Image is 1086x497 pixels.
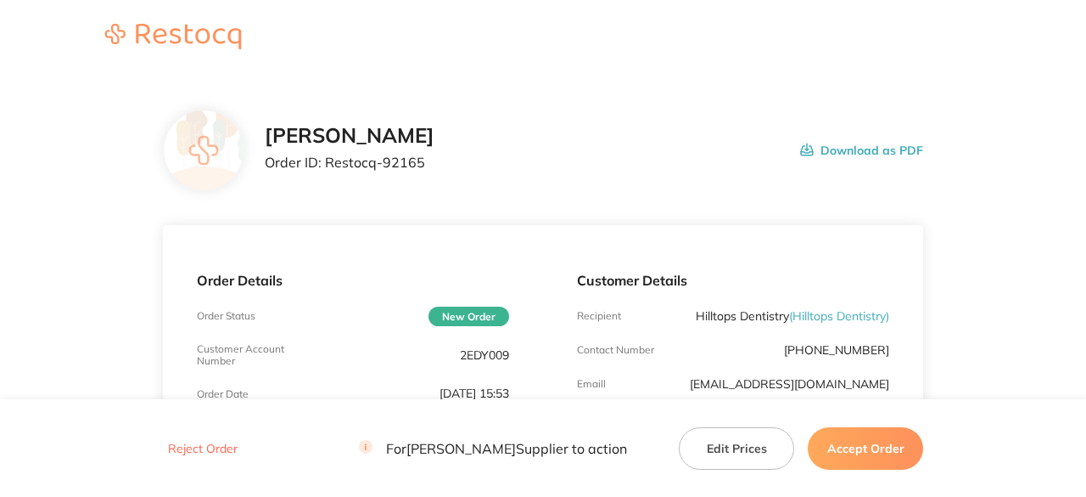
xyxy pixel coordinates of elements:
[439,387,509,400] p: [DATE] 15:53
[197,343,301,367] p: Customer Account Number
[88,24,258,52] a: Restocq logo
[88,24,258,49] img: Restocq logo
[197,310,255,322] p: Order Status
[265,155,434,170] p: Order ID: Restocq- 92165
[265,124,434,148] h2: [PERSON_NAME]
[577,310,621,322] p: Recipient
[690,376,889,392] a: [EMAIL_ADDRESS][DOMAIN_NAME]
[784,343,889,357] p: [PHONE_NUMBER]
[789,308,889,324] span: ( Hilltops Dentistry )
[460,348,509,362] p: 2EDY009
[577,378,606,390] p: Emaill
[197,388,249,400] p: Order Date
[679,426,794,469] button: Edit Prices
[808,426,923,469] button: Accept Order
[359,440,627,456] p: For [PERSON_NAME] Supplier to action
[577,344,654,356] p: Contact Number
[800,124,923,177] button: Download as PDF
[163,441,243,456] button: Reject Order
[696,309,889,323] p: Hilltops Dentistry
[428,307,509,326] span: New Order
[197,273,509,288] p: Order Details
[577,273,889,288] p: Customer Details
